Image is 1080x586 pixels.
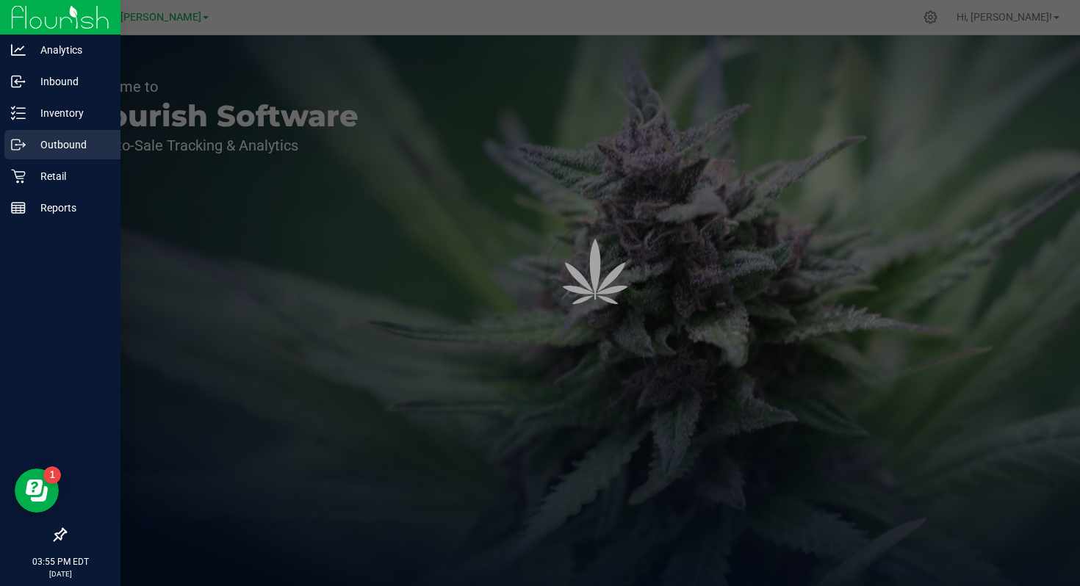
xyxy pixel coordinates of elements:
p: Inventory [26,104,114,122]
p: [DATE] [7,568,114,579]
inline-svg: Analytics [11,43,26,57]
inline-svg: Retail [11,169,26,184]
inline-svg: Inbound [11,74,26,89]
p: Analytics [26,41,114,59]
iframe: Resource center [15,469,59,513]
inline-svg: Outbound [11,137,26,152]
p: Outbound [26,136,114,153]
iframe: Resource center unread badge [43,466,61,484]
p: Reports [26,199,114,217]
inline-svg: Inventory [11,106,26,120]
p: 03:55 PM EDT [7,555,114,568]
inline-svg: Reports [11,200,26,215]
p: Inbound [26,73,114,90]
p: Retail [26,167,114,185]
